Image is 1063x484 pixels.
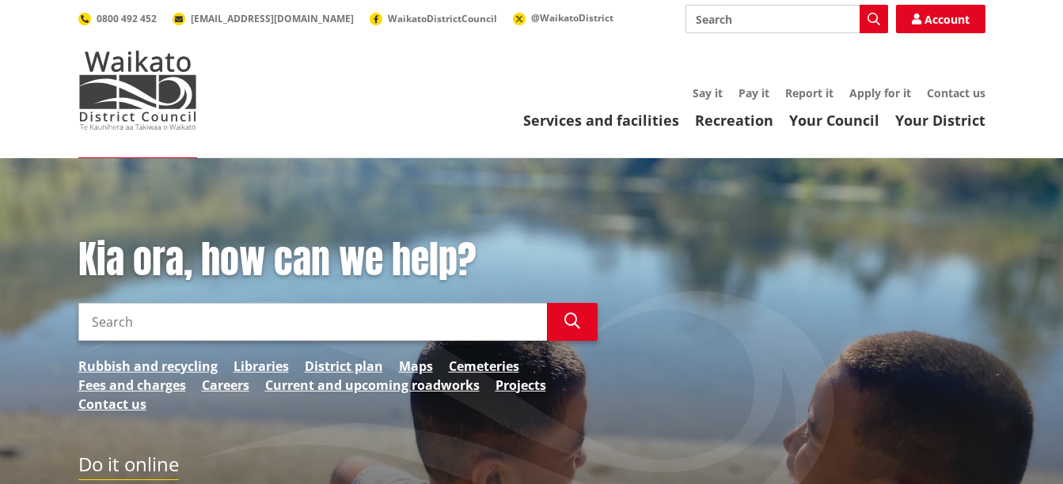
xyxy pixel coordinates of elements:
a: Libraries [233,357,289,376]
span: @WaikatoDistrict [531,11,613,25]
a: Your Council [789,111,879,130]
a: Recreation [695,111,773,130]
a: Contact us [78,395,146,414]
input: Search input [78,303,547,341]
a: 0800 492 452 [78,12,157,25]
span: [EMAIL_ADDRESS][DOMAIN_NAME] [191,12,354,25]
a: Contact us [927,85,985,100]
a: WaikatoDistrictCouncil [370,12,497,25]
span: WaikatoDistrictCouncil [388,12,497,25]
a: Cemeteries [449,357,519,376]
a: Your District [895,111,985,130]
a: Fees and charges [78,376,186,395]
a: Maps [399,357,433,376]
img: Waikato District Council - Te Kaunihera aa Takiwaa o Waikato [78,51,197,130]
a: District plan [305,357,383,376]
a: [EMAIL_ADDRESS][DOMAIN_NAME] [173,12,354,25]
a: Projects [495,376,546,395]
a: Pay it [738,85,769,100]
a: Apply for it [849,85,911,100]
a: Careers [202,376,249,395]
a: Report it [785,85,833,100]
a: Current and upcoming roadworks [265,376,480,395]
h2: Do it online [78,453,179,481]
a: Services and facilities [523,111,679,130]
input: Search input [685,5,888,33]
h1: Kia ora, how can we help? [78,237,598,283]
a: Account [896,5,985,33]
a: Rubbish and recycling [78,357,218,376]
a: @WaikatoDistrict [513,11,613,25]
span: 0800 492 452 [97,12,157,25]
a: Say it [693,85,723,100]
